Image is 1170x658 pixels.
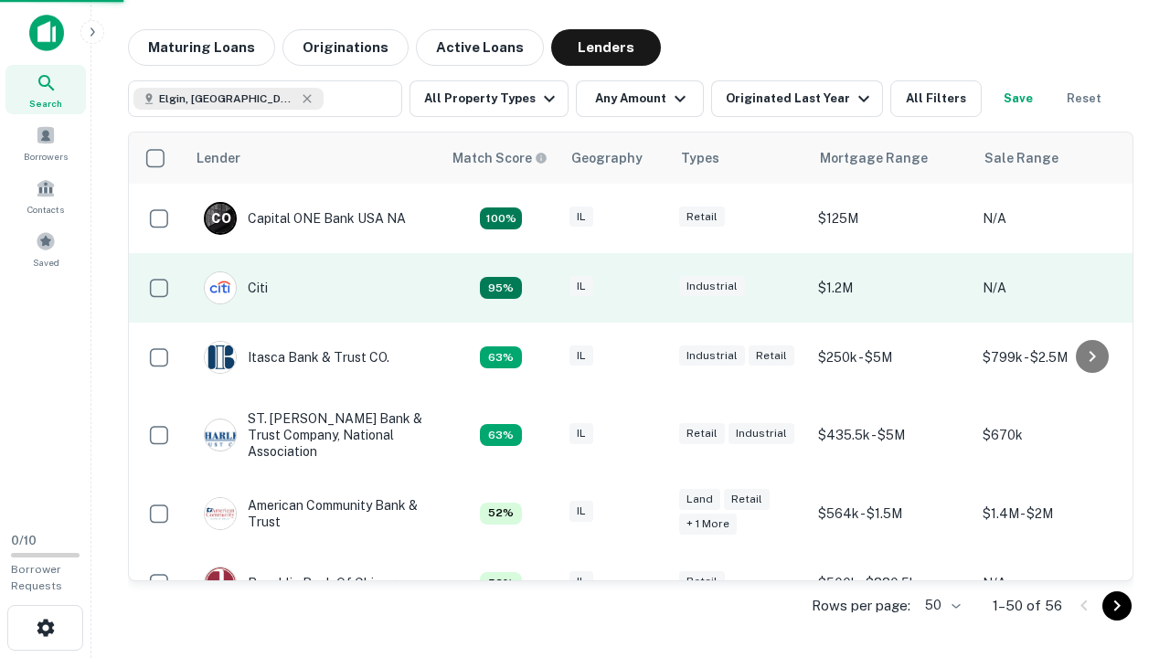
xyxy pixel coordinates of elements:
[973,253,1138,323] td: N/A
[197,147,240,169] div: Lender
[204,271,268,304] div: Citi
[159,90,296,107] span: Elgin, [GEOGRAPHIC_DATA], [GEOGRAPHIC_DATA]
[812,595,910,617] p: Rows per page:
[809,479,973,548] td: $564k - $1.5M
[679,514,737,535] div: + 1 more
[569,423,593,444] div: IL
[984,147,1058,169] div: Sale Range
[809,323,973,392] td: $250k - $5M
[571,147,643,169] div: Geography
[480,207,522,229] div: Capitalize uses an advanced AI algorithm to match your search with the best lender. The match sco...
[569,345,593,366] div: IL
[809,133,973,184] th: Mortgage Range
[409,80,569,117] button: All Property Types
[729,423,794,444] div: Industrial
[416,29,544,66] button: Active Loans
[480,572,522,594] div: Capitalize uses an advanced AI algorithm to match your search with the best lender. The match sco...
[29,15,64,51] img: capitalize-icon.png
[679,423,725,444] div: Retail
[441,133,560,184] th: Capitalize uses an advanced AI algorithm to match your search with the best lender. The match sco...
[452,148,544,168] h6: Match Score
[820,147,928,169] div: Mortgage Range
[204,567,404,600] div: Republic Bank Of Chicago
[205,419,236,451] img: picture
[282,29,409,66] button: Originations
[186,133,441,184] th: Lender
[973,548,1138,618] td: N/A
[205,342,236,373] img: picture
[918,592,963,619] div: 50
[890,80,982,117] button: All Filters
[749,345,794,366] div: Retail
[1102,591,1132,621] button: Go to next page
[480,277,522,299] div: Capitalize uses an advanced AI algorithm to match your search with the best lender. The match sco...
[204,410,423,461] div: ST. [PERSON_NAME] Bank & Trust Company, National Association
[11,563,62,592] span: Borrower Requests
[5,65,86,114] a: Search
[204,497,423,530] div: American Community Bank & Trust
[670,133,809,184] th: Types
[679,207,725,228] div: Retail
[27,202,64,217] span: Contacts
[809,392,973,479] td: $435.5k - $5M
[205,498,236,529] img: picture
[204,341,389,374] div: Itasca Bank & Trust CO.
[205,568,236,599] img: picture
[29,96,62,111] span: Search
[711,80,883,117] button: Originated Last Year
[1055,80,1113,117] button: Reset
[724,489,770,510] div: Retail
[973,184,1138,253] td: N/A
[480,346,522,368] div: Capitalize uses an advanced AI algorithm to match your search with the best lender. The match sco...
[128,29,275,66] button: Maturing Loans
[973,323,1138,392] td: $799k - $2.5M
[569,501,593,522] div: IL
[569,207,593,228] div: IL
[211,209,230,228] p: C O
[809,253,973,323] td: $1.2M
[569,571,593,592] div: IL
[973,479,1138,548] td: $1.4M - $2M
[679,345,745,366] div: Industrial
[480,503,522,525] div: Capitalize uses an advanced AI algorithm to match your search with the best lender. The match sco...
[726,88,875,110] div: Originated Last Year
[205,272,236,303] img: picture
[204,202,406,235] div: Capital ONE Bank USA NA
[452,148,548,168] div: Capitalize uses an advanced AI algorithm to match your search with the best lender. The match sco...
[5,171,86,220] a: Contacts
[679,571,725,592] div: Retail
[5,224,86,273] a: Saved
[989,80,1048,117] button: Save your search to get updates of matches that match your search criteria.
[679,489,720,510] div: Land
[24,149,68,164] span: Borrowers
[679,276,745,297] div: Industrial
[480,424,522,446] div: Capitalize uses an advanced AI algorithm to match your search with the best lender. The match sco...
[576,80,704,117] button: Any Amount
[569,276,593,297] div: IL
[551,29,661,66] button: Lenders
[973,133,1138,184] th: Sale Range
[993,595,1062,617] p: 1–50 of 56
[33,255,59,270] span: Saved
[973,392,1138,479] td: $670k
[1079,453,1170,541] iframe: Chat Widget
[809,184,973,253] td: $125M
[5,118,86,167] a: Borrowers
[681,147,719,169] div: Types
[560,133,670,184] th: Geography
[809,548,973,618] td: $500k - $880.5k
[11,534,37,547] span: 0 / 10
